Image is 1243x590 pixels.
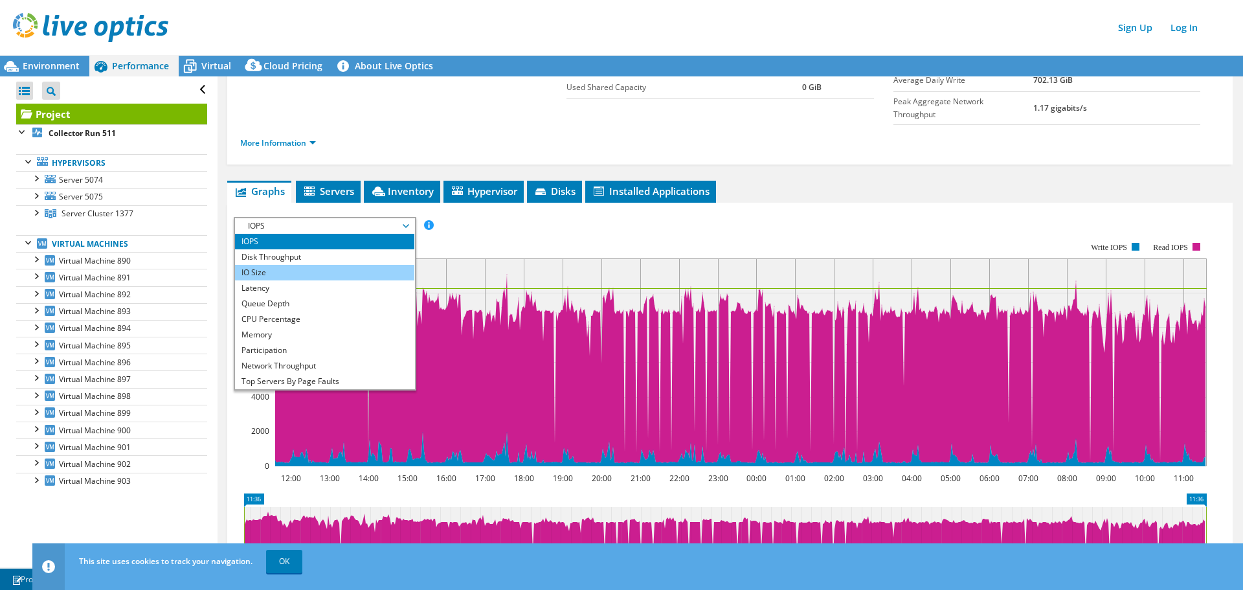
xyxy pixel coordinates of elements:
text: 11:00 [1174,473,1194,484]
li: Disk Throughput [235,249,414,265]
span: Inventory [370,185,434,198]
text: 00:00 [746,473,767,484]
li: Network Throughput [235,358,414,374]
span: Virtual Machine 897 [59,374,131,385]
span: Server 5074 [59,174,103,185]
a: Virtual Machine 895 [16,337,207,354]
text: Read IOPS [1153,243,1188,252]
a: Virtual Machine 900 [16,422,207,438]
text: 01:00 [785,473,805,484]
span: Cloud Pricing [263,60,322,72]
span: Installed Applications [592,185,710,198]
span: Virtual Machine 901 [59,442,131,453]
text: 05:00 [941,473,961,484]
a: Virtual Machine 894 [16,320,207,337]
label: Used Shared Capacity [566,81,802,94]
text: 23:00 [708,473,728,484]
span: Virtual Machine 895 [59,340,131,351]
text: 13:00 [320,473,340,484]
a: About Live Optics [332,56,443,76]
text: 21:00 [631,473,651,484]
img: live_optics_svg.svg [13,13,168,42]
li: Queue Depth [235,296,414,312]
span: Virtual Machine 893 [59,306,131,317]
a: Log In [1164,18,1204,37]
a: Virtual Machine 902 [16,455,207,472]
text: 16:00 [436,473,456,484]
span: Virtual Machine 899 [59,407,131,418]
a: Project [16,104,207,124]
a: Virtual Machines [16,235,207,252]
span: Virtual Machine 896 [59,357,131,368]
text: 22:00 [669,473,689,484]
span: Virtual Machine 892 [59,289,131,300]
a: OK [266,550,302,573]
span: Virtual Machine 894 [59,323,131,334]
text: 12:00 [281,473,301,484]
b: 1.17 gigabits/s [1033,102,1087,113]
b: 0 GiB [802,82,822,93]
li: Memory [235,327,414,343]
text: 07:00 [1018,473,1038,484]
a: Server 5074 [16,171,207,188]
span: IOPS [241,218,408,234]
text: 0 [265,460,269,471]
li: Top Servers By Page Faults [235,374,414,389]
text: 04:00 [902,473,922,484]
text: 02:00 [824,473,844,484]
span: Virtual Machine 900 [59,425,131,436]
a: Virtual Machine 896 [16,354,207,370]
span: Graphs [234,185,285,198]
span: Performance [112,60,169,72]
a: Virtual Machine 892 [16,286,207,303]
span: Virtual Machine 903 [59,475,131,486]
li: IOPS [235,234,414,249]
text: Write IOPS [1091,243,1127,252]
text: 19:00 [553,473,573,484]
text: 09:00 [1096,473,1116,484]
span: Hypervisor [450,185,517,198]
b: 702.13 GiB [1033,74,1073,85]
li: IO Size [235,265,414,280]
label: Average Daily Write [893,74,1033,87]
a: Virtual Machine 893 [16,303,207,320]
a: Server Cluster 1377 [16,205,207,222]
span: Virtual Machine 890 [59,255,131,266]
a: Server 5075 [16,188,207,205]
b: Collector Run 511 [49,128,116,139]
text: 06:00 [980,473,1000,484]
span: Virtual Machine 891 [59,272,131,283]
a: Virtual Machine 891 [16,269,207,286]
li: CPU Percentage [235,312,414,327]
li: Latency [235,280,414,296]
span: Servers [302,185,354,198]
span: Server 5075 [59,191,103,202]
label: Peak Aggregate Network Throughput [893,95,1033,121]
a: Virtual Machine 897 [16,370,207,387]
text: 08:00 [1057,473,1077,484]
a: Virtual Machine 901 [16,438,207,455]
a: Virtual Machine 899 [16,405,207,422]
span: Disks [533,185,576,198]
a: Hypervisors [16,154,207,171]
a: More Information [240,137,316,148]
text: 15:00 [398,473,418,484]
span: Environment [23,60,80,72]
a: Virtual Machine 898 [16,388,207,405]
a: Sign Up [1112,18,1159,37]
text: 17:00 [475,473,495,484]
text: 4000 [251,391,269,402]
span: Virtual Machine 902 [59,459,131,470]
text: 2000 [251,425,269,437]
span: This site uses cookies to track your navigation. [79,556,252,567]
a: Virtual Machine 890 [16,252,207,269]
span: Server Cluster 1377 [62,208,133,219]
text: 20:00 [592,473,612,484]
span: Virtual Machine 898 [59,391,131,402]
text: 14:00 [359,473,379,484]
text: 18:00 [514,473,534,484]
text: 10:00 [1135,473,1155,484]
a: Virtual Machine 903 [16,473,207,490]
a: Project Notes [3,571,78,587]
li: Participation [235,343,414,358]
